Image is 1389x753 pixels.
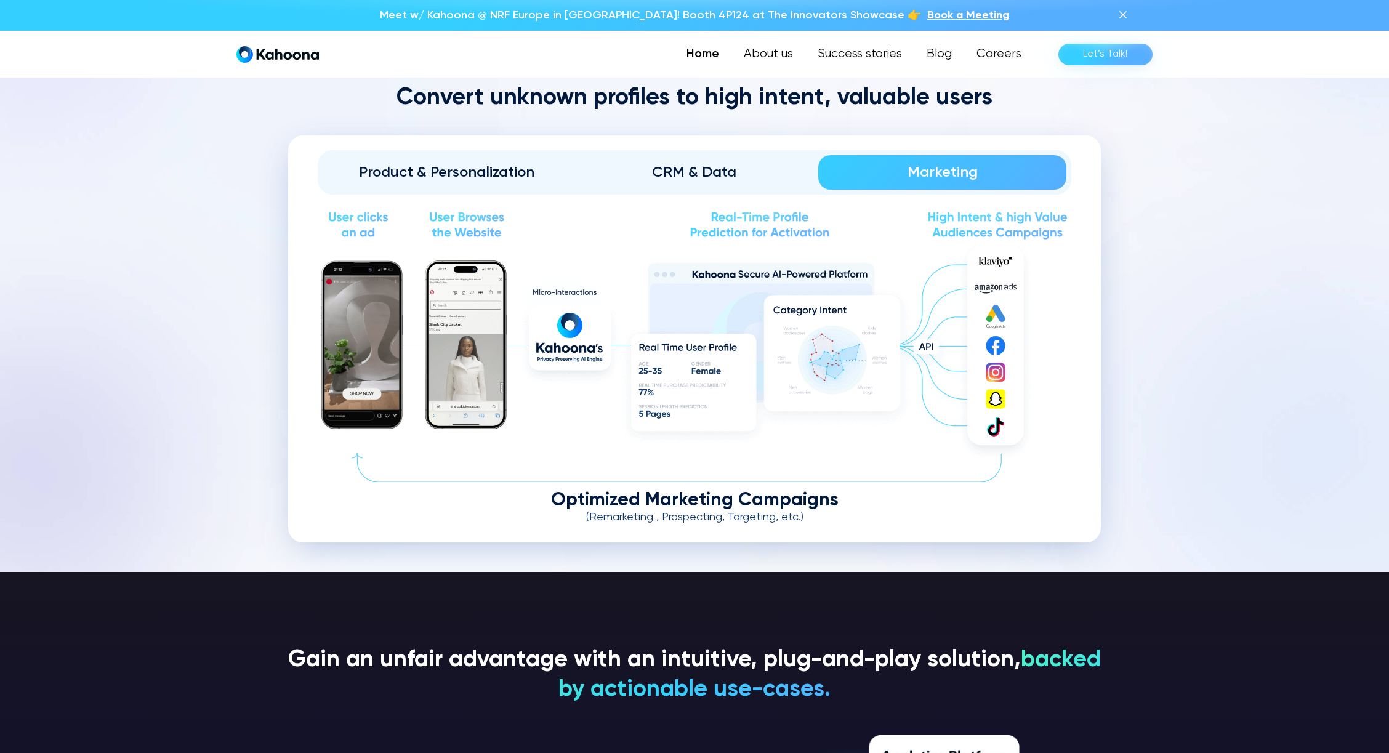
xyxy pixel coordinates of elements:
div: Optimized Marketing Campaigns [318,491,1071,510]
a: home [236,46,319,63]
a: Book a Meeting [927,7,1009,23]
a: Success stories [805,42,914,66]
a: Careers [964,42,1034,66]
div: Marketing [835,163,1049,182]
div: (Remarketing , Prospecting, Targeting, etc.) [318,511,1071,525]
h3: Gain an unfair advantage with an intuitive, plug-and-play solution, [288,646,1101,705]
div: Product & Personalization [340,163,554,182]
a: Home [674,42,731,66]
p: Meet w/ Kahoona @ NRF Europe in [GEOGRAPHIC_DATA]! Booth 4P124 at The Innovators Showcase 👉 [380,7,921,23]
div: Let’s Talk! [1083,44,1128,64]
a: About us [731,42,805,66]
div: CRM & Data [588,163,802,182]
a: Let’s Talk! [1058,44,1153,65]
a: Blog [914,42,964,66]
h2: Convert unknown profiles to high intent, valuable users [288,84,1101,113]
span: Book a Meeting [927,10,1009,21]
